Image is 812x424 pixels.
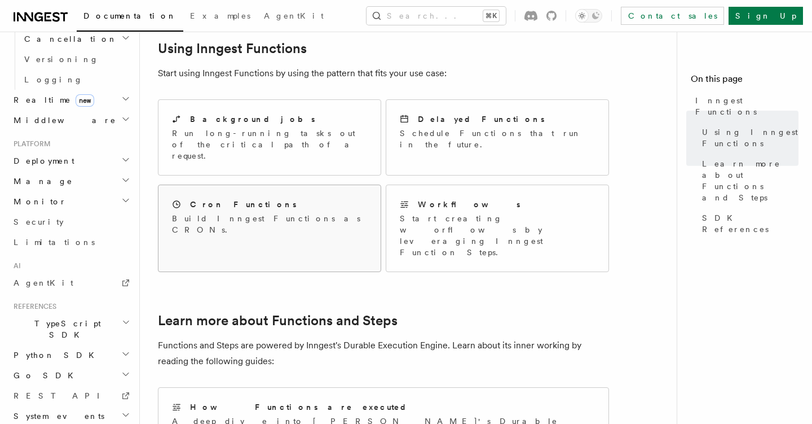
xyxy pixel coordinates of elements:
span: Examples [190,11,250,20]
span: AI [9,261,21,270]
span: Realtime [9,94,94,106]
span: Python SDK [9,349,101,361]
a: Learn more about Functions and Steps [158,313,398,329]
a: Examples [183,3,257,30]
span: Middleware [9,115,116,126]
span: TypeScript SDK [9,318,122,340]
span: System events [9,410,104,422]
a: SDK References [698,208,798,239]
a: Contact sales [621,7,724,25]
button: Manage [9,171,133,191]
p: Start creating worflows by leveraging Inngest Function Steps. [400,213,595,258]
button: Go SDK [9,365,133,386]
button: TypeScript SDK [9,313,133,345]
span: Go SDK [9,370,80,381]
a: Logging [20,69,133,90]
span: Using Inngest Functions [702,126,798,149]
button: Deployment [9,151,133,171]
span: Deployment [9,155,74,167]
span: Security [14,217,64,226]
span: Limitations [14,238,95,247]
button: Search...⌘K [367,7,506,25]
a: REST API [9,386,133,406]
span: Inngest Functions [695,95,798,117]
span: Cancellation [20,33,117,45]
a: AgentKit [9,273,133,293]
span: SDK References [702,212,798,235]
p: Functions and Steps are powered by Inngest's Durable Execution Engine. Learn about its inner work... [158,338,609,369]
button: Python SDK [9,345,133,365]
h2: Cron Functions [190,199,297,210]
a: Sign Up [729,7,803,25]
span: new [76,94,94,107]
a: Inngest Functions [691,90,798,122]
span: REST API [14,391,109,400]
a: Using Inngest Functions [158,41,307,56]
span: Monitor [9,196,67,207]
button: Middleware [9,110,133,130]
h2: Workflows [418,199,520,210]
span: Versioning [24,55,99,64]
a: Limitations [9,232,133,252]
a: WorkflowsStart creating worflows by leveraging Inngest Function Steps. [386,185,609,272]
h2: Delayed Functions [418,113,545,125]
h4: On this page [691,72,798,90]
a: Security [9,212,133,232]
span: Platform [9,139,51,148]
a: Documentation [77,3,183,32]
p: Build Inngest Functions as CRONs. [172,213,367,235]
a: Cron FunctionsBuild Inngest Functions as CRONs. [158,185,381,272]
a: Delayed FunctionsSchedule Functions that run in the future. [386,99,609,176]
h2: How Functions are executed [190,401,408,413]
p: Run long-running tasks out of the critical path of a request. [172,128,367,161]
span: Learn more about Functions and Steps [702,158,798,203]
span: AgentKit [264,11,324,20]
a: Using Inngest Functions [698,122,798,154]
a: AgentKit [257,3,330,30]
span: Documentation [83,11,176,20]
button: Realtimenew [9,90,133,110]
p: Schedule Functions that run in the future. [400,128,595,150]
a: Learn more about Functions and Steps [698,154,798,208]
button: Toggle dark mode [575,9,602,23]
a: Background jobsRun long-running tasks out of the critical path of a request. [158,99,381,176]
button: Monitor [9,191,133,212]
span: Logging [24,75,83,84]
span: AgentKit [14,278,73,287]
span: Manage [9,176,73,187]
button: Cancellation [20,29,133,49]
p: Start using Inngest Functions by using the pattern that fits your use case: [158,65,609,81]
h2: Background jobs [190,113,315,125]
a: Versioning [20,49,133,69]
span: References [9,302,56,311]
kbd: ⌘K [483,10,499,21]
